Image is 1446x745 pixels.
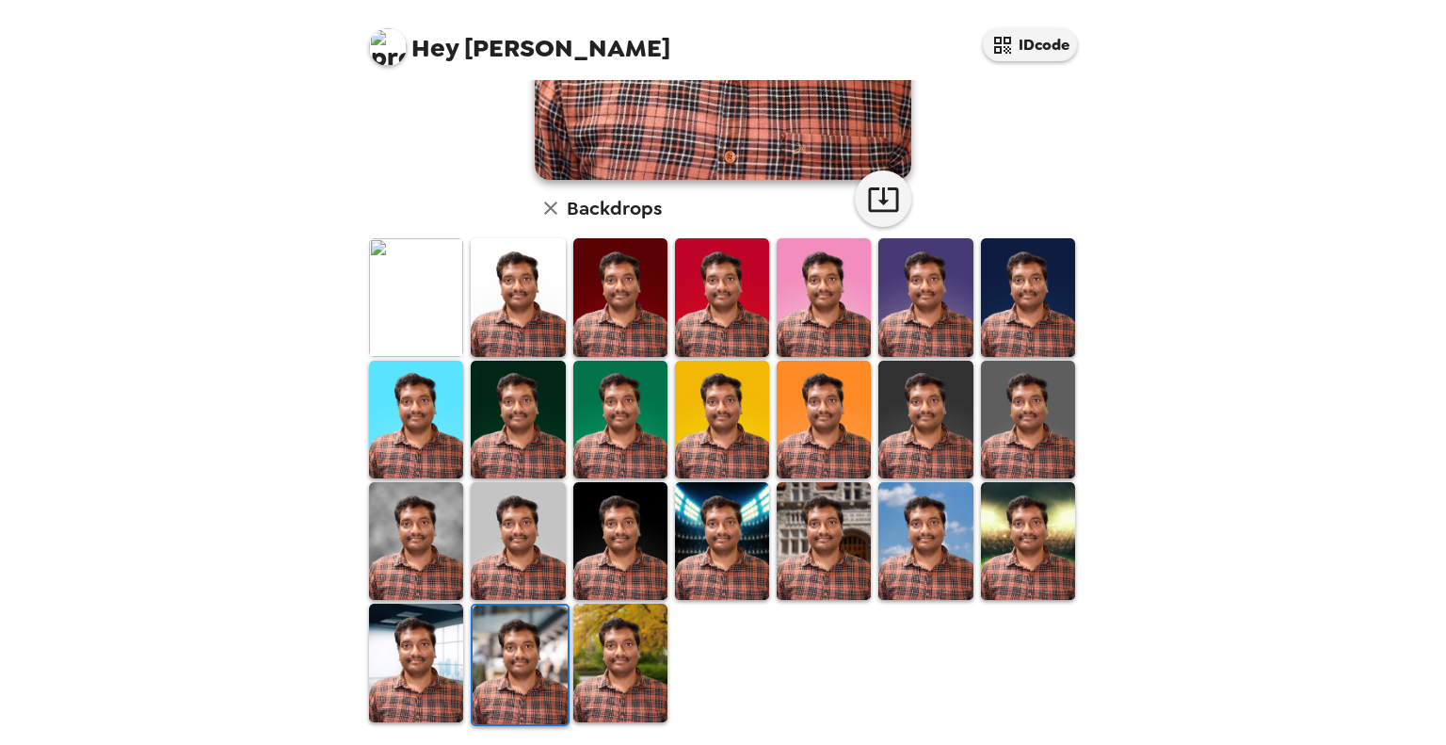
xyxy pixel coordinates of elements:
[369,28,407,66] img: profile pic
[369,238,463,356] img: Original
[567,193,662,223] h6: Backdrops
[983,28,1077,61] button: IDcode
[411,31,458,65] span: Hey
[369,19,670,61] span: [PERSON_NAME]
